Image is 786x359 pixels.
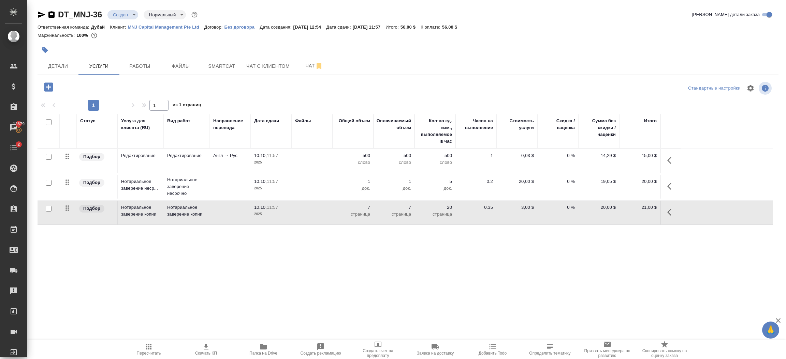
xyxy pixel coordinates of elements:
[83,205,100,212] p: Подбор
[213,118,247,131] div: Направление перевода
[541,178,575,185] p: 0 %
[500,152,534,159] p: 0,03 $
[541,152,575,159] p: 0 %
[336,178,370,185] p: 1
[111,12,130,18] button: Создан
[295,118,311,124] div: Файлы
[377,159,411,166] p: слово
[541,204,575,211] p: 0 %
[260,25,293,30] p: Дата создания:
[582,204,616,211] p: 20,00 $
[500,178,534,185] p: 20,00 $
[267,205,278,210] p: 11:57
[123,62,156,71] span: Работы
[144,10,186,19] div: Создан
[173,101,201,111] span: из 1 страниц
[128,25,204,30] p: MNJ Capital Management Pte Ltd
[298,62,331,70] span: Чат
[742,80,759,96] span: Настроить таблицу
[623,204,657,211] p: 21,00 $
[58,10,102,19] a: DT_MNJ-36
[455,175,496,199] td: 0.2
[110,25,128,30] p: Клиент:
[377,211,411,218] p: страница
[13,141,24,148] span: 2
[541,118,575,131] div: Скидка / наценка
[339,118,370,124] div: Общий объем
[759,82,773,95] span: Посмотреть информацию
[9,121,29,127] span: 13679
[80,118,96,124] div: Статус
[121,152,160,159] p: Редактирование
[121,204,160,218] p: Нотариальное заверение копии
[167,118,190,124] div: Вид работ
[418,204,452,211] p: 20
[76,33,90,38] p: 100%
[254,179,267,184] p: 10.10,
[500,118,534,131] div: Стоимость услуги
[83,62,115,71] span: Услуги
[90,31,99,40] button: 0.00 USD;
[377,185,411,192] p: док.
[692,11,760,18] span: [PERSON_NAME] детали заказа
[377,118,411,131] div: Оплачиваемый объем
[418,159,452,166] p: слово
[83,179,100,186] p: Подбор
[336,185,370,192] p: док.
[224,24,260,30] a: Без договора
[38,33,76,38] p: Маржинальность:
[167,152,206,159] p: Редактирование
[47,11,56,19] button: Скопировать ссылку
[663,152,680,169] button: Показать кнопки
[644,118,657,124] div: Итого
[254,185,288,192] p: 2025
[421,25,442,30] p: К оплате:
[224,25,260,30] p: Без договора
[213,152,247,159] p: Англ → Рус
[418,178,452,185] p: 5
[107,10,138,19] div: Создан
[38,25,91,30] p: Ответственная команда:
[353,25,386,30] p: [DATE] 11:57
[39,80,58,94] button: Добавить услугу
[38,43,53,58] button: Добавить тэг
[2,139,26,156] a: 2
[91,25,110,30] p: Дубай
[205,62,238,71] span: Smartcat
[663,178,680,194] button: Показать кнопки
[254,159,288,166] p: 2025
[326,25,352,30] p: Дата сдачи:
[121,178,160,192] p: Нотариальное заверение неср...
[254,118,279,124] div: Дата сдачи
[623,152,657,159] p: 15,00 $
[336,159,370,166] p: слово
[254,153,267,158] p: 10.10,
[765,323,776,337] span: 🙏
[418,118,452,145] div: Кол-во ед. изм., выполняемое в час
[377,152,411,159] p: 500
[267,153,278,158] p: 11:57
[254,211,288,218] p: 2025
[582,118,616,138] div: Сумма без скидки / наценки
[38,11,46,19] button: Скопировать ссылку для ЯМессенджера
[377,204,411,211] p: 7
[254,205,267,210] p: 10.10,
[190,10,199,19] button: Доп статусы указывают на важность/срочность заказа
[442,25,462,30] p: 56,00 $
[663,204,680,220] button: Показать кнопки
[336,204,370,211] p: 7
[293,25,326,30] p: [DATE] 12:54
[500,204,534,211] p: 3,00 $
[246,62,290,71] span: Чат с клиентом
[267,179,278,184] p: 11:57
[167,204,206,218] p: Нотариальное заверение копии
[455,201,496,224] td: 0.35
[147,12,178,18] button: Нормальный
[762,322,779,339] button: 🙏
[128,24,204,30] a: MNJ Capital Management Pte Ltd
[418,152,452,159] p: 500
[582,178,616,185] p: 19,05 $
[401,25,421,30] p: 56,00 $
[459,118,493,131] div: Часов на выполнение
[83,153,100,160] p: Подбор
